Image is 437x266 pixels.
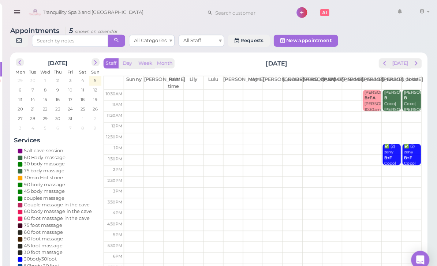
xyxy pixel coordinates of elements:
[308,73,327,86] th: [PERSON_NAME]
[236,33,276,45] a: Requests
[59,83,63,90] span: 8
[70,92,75,99] span: 16
[71,74,74,80] span: 2
[126,223,134,228] span: 5pm
[40,200,105,207] div: 60 body massage in the cave
[105,67,112,72] span: Sun
[221,6,292,18] input: Search customer
[2,74,19,87] a: 1
[381,56,392,66] button: prev
[46,92,51,99] span: 14
[94,92,99,99] span: 18
[57,110,64,117] span: 29
[288,73,307,86] th: [GEOGRAPHIC_DATA]
[63,56,82,64] h2: [DATE]
[40,142,78,148] div: Salt cave session
[174,73,193,86] th: Part time
[126,181,134,186] span: 3pm
[120,213,134,218] span: 4:30pm
[125,202,134,207] span: 4pm
[93,67,100,72] span: Sat
[106,83,111,90] span: 12
[40,174,80,181] div: 90 body massage
[411,56,422,66] button: next
[83,120,86,126] span: 7
[32,67,41,72] span: Mon
[40,148,80,155] div: 60 Body massage
[231,73,250,86] th: [PERSON_NAME]
[292,36,336,42] span: New appointment
[412,241,430,259] div: Open Intercom Messenger
[384,73,403,86] th: [PERSON_NAME]
[32,56,40,64] button: prev
[30,131,115,138] h4: Services
[155,73,174,86] th: [PERSON_NAME]
[403,73,422,86] th: Coco
[33,110,39,117] span: 27
[69,110,75,117] span: 30
[193,36,210,42] span: All Staff
[58,2,155,22] span: Tranquility Spa 3 and [GEOGRAPHIC_DATA]
[272,57,293,65] h2: [DATE]
[106,92,111,99] span: 19
[58,92,63,99] span: 15
[365,73,384,86] th: [PERSON_NAME]
[105,101,112,108] span: 26
[79,26,130,33] i: 5
[34,92,39,99] span: 13
[40,226,78,233] div: 90 foot massage
[405,138,421,182] div: ✅ (2) zeny Coco|[PERSON_NAME] 1:00pm - 2:00pm
[120,234,134,239] span: 5:30pm
[34,120,38,126] span: 3
[83,74,86,80] span: 3
[386,138,402,182] div: ✅ (2) zeny Coco|[PERSON_NAME] 1:00pm - 2:00pm
[45,67,52,72] span: Tue
[82,83,87,90] span: 10
[70,83,74,90] span: 9
[119,109,134,113] span: 11:30am
[146,36,177,42] span: All Categories
[33,74,40,80] span: 29
[40,207,103,213] div: 60 foot massage in the cave
[89,28,130,33] small: shown on calendar
[81,101,87,108] span: 24
[193,73,212,86] th: Lily
[107,74,111,80] span: 5
[120,192,134,197] span: 3:30pm
[116,56,131,66] button: Staff
[269,73,288,86] th: [PERSON_NAME]
[120,171,134,176] span: 2:30pm
[124,119,134,124] span: 12pm
[119,130,134,134] span: 12:30pm
[82,67,87,72] span: Fri
[56,67,65,72] span: Wed
[392,56,411,66] button: [DATE]
[46,83,50,90] span: 7
[40,246,71,252] div: 30body30foot
[27,26,76,33] span: Appointments
[14,75,17,80] span: 1
[40,194,103,200] div: Couple massage in the cave
[386,86,402,124] div: [PERSON_NAME] Coco|[PERSON_NAME] 10:30am - 11:30am
[165,56,185,66] button: Month
[40,233,77,240] div: 45 foot massage
[94,101,100,108] span: 25
[33,101,40,108] span: 20
[40,259,72,266] div: 45body 45foot
[70,120,74,126] span: 6
[40,154,79,161] div: 30 body massage
[126,161,134,165] span: 2pm
[94,74,98,80] span: 4
[45,74,52,80] span: 30
[126,244,134,249] span: 6pm
[367,92,378,97] b: B+FA
[327,73,346,86] th: [PERSON_NAME]
[126,140,134,145] span: 1pm
[70,101,75,108] span: 23
[40,252,74,259] div: 60body 30 foot
[131,56,148,66] button: Day
[40,168,78,174] div: 30min Hot stone
[40,239,77,246] div: 30 foot massage
[346,73,365,86] th: [PERSON_NAME]
[82,110,87,117] span: 31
